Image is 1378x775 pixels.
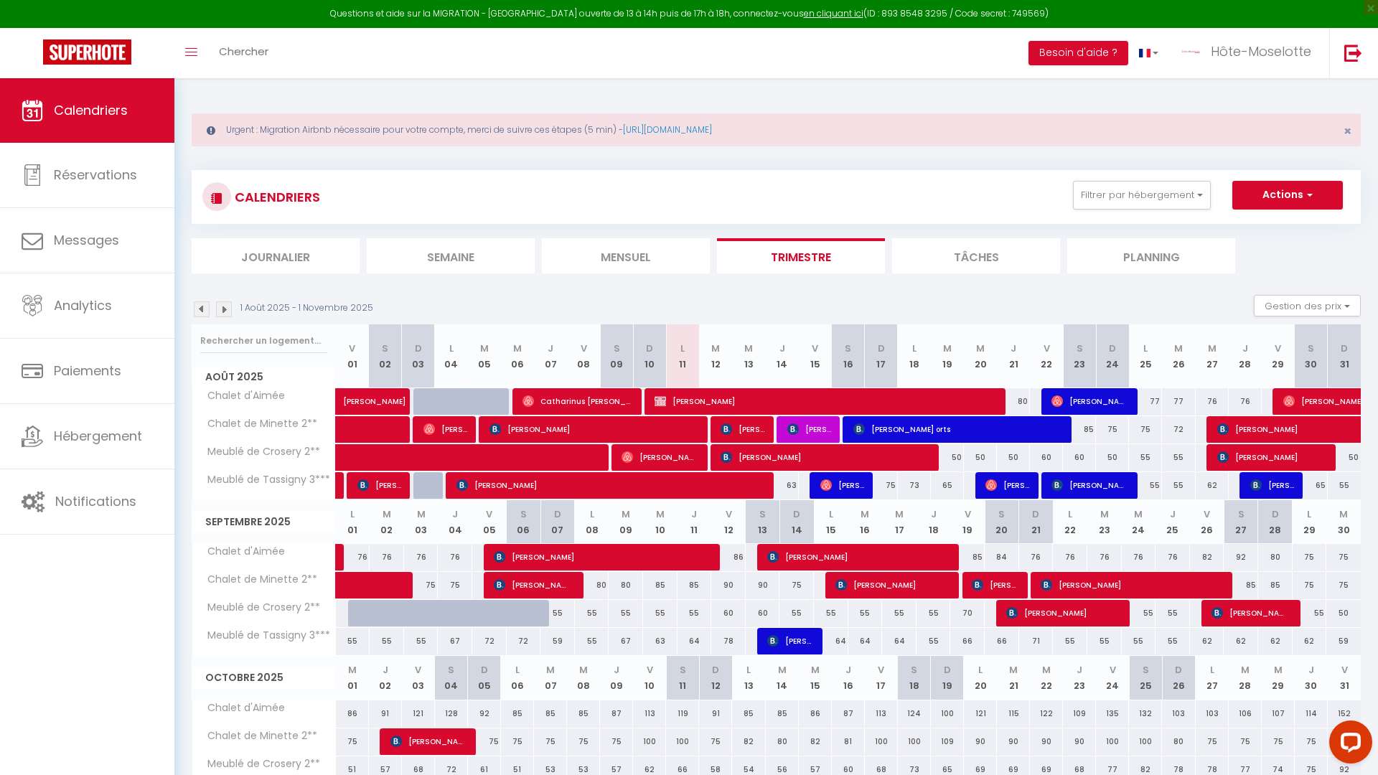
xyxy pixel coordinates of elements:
[240,301,373,315] p: 1 Août 2025 - 1 Novembre 2025
[882,600,917,626] div: 55
[835,571,945,598] span: [PERSON_NAME]
[1258,572,1293,598] div: 85
[646,342,653,355] abbr: D
[1258,628,1293,654] div: 62
[486,507,492,521] abbr: V
[480,342,489,355] abbr: M
[1293,572,1327,598] div: 75
[1318,715,1378,775] iframe: LiveChat chat widget
[1063,444,1096,471] div: 60
[721,443,929,471] span: [PERSON_NAME]
[369,656,402,700] th: 02
[1143,342,1148,355] abbr: L
[623,123,712,136] a: [URL][DOMAIN_NAME]
[609,628,643,654] div: 67
[370,628,404,654] div: 55
[1156,544,1190,570] div: 76
[1328,472,1361,499] div: 55
[542,238,710,273] li: Mensuel
[1053,500,1087,544] th: 22
[192,367,335,387] span: Août 2025
[950,628,985,654] div: 66
[1006,599,1116,626] span: [PERSON_NAME]
[468,324,501,388] th: 05
[1096,416,1129,443] div: 75
[1224,544,1258,570] div: 92
[699,324,732,388] th: 12
[643,572,678,598] div: 85
[732,324,765,388] th: 13
[1051,471,1128,499] span: [PERSON_NAME]
[1156,500,1190,544] th: 25
[192,512,335,532] span: Septembre 2025
[54,296,112,314] span: Analytics
[931,324,964,388] th: 19
[1295,324,1328,388] th: 30
[1190,628,1224,654] div: 62
[820,471,864,499] span: [PERSON_NAME]
[814,500,848,544] th: 15
[554,507,561,521] abbr: D
[1073,181,1211,210] button: Filtrer par hébergement
[1295,472,1328,499] div: 65
[1129,444,1162,471] div: 55
[892,238,1060,273] li: Tâches
[609,500,643,544] th: 09
[845,342,851,355] abbr: S
[1242,342,1248,355] abbr: J
[666,324,699,388] th: 11
[985,471,1029,499] span: [PERSON_NAME]
[192,113,1361,146] div: Urgent : Migration Airbnb nécessaire pour votre compte, merci de suivre ces étapes (5 min) -
[501,324,534,388] th: 06
[985,544,1019,570] div: 84
[1170,507,1176,521] abbr: J
[1019,500,1054,544] th: 21
[976,342,985,355] abbr: M
[1030,444,1063,471] div: 60
[1162,444,1195,471] div: 55
[1275,342,1281,355] abbr: V
[1174,342,1183,355] abbr: M
[231,181,320,213] h3: CALENDRIERS
[192,238,360,273] li: Journalier
[865,324,898,388] th: 17
[349,342,355,355] abbr: V
[1326,628,1361,654] div: 59
[1122,600,1156,626] div: 55
[370,500,404,544] th: 02
[678,500,712,544] th: 11
[972,571,1016,598] span: [PERSON_NAME]
[540,600,575,626] div: 55
[219,44,268,59] span: Chercher
[814,600,848,626] div: 55
[882,628,917,654] div: 64
[767,627,811,654] span: [PERSON_NAME]
[472,500,507,544] th: 05
[767,543,943,570] span: [PERSON_NAME]
[678,572,712,598] div: 85
[54,427,142,445] span: Hébergement
[55,492,136,510] span: Notifications
[832,324,865,388] th: 16
[1272,507,1279,521] abbr: D
[404,500,439,544] th: 03
[711,628,746,654] div: 78
[54,166,137,184] span: Réservations
[590,507,594,521] abbr: L
[678,628,712,654] div: 64
[54,101,128,119] span: Calendriers
[1044,342,1050,355] abbr: V
[1217,443,1327,471] span: [PERSON_NAME]
[1162,472,1195,499] div: 55
[1096,324,1129,388] th: 24
[985,500,1019,544] th: 20
[438,500,472,544] th: 04
[965,507,971,521] abbr: V
[336,324,369,388] th: 01
[449,342,454,355] abbr: L
[1156,600,1190,626] div: 55
[711,500,746,544] th: 12
[1190,500,1224,544] th: 26
[655,387,995,415] span: [PERSON_NAME]
[194,572,321,588] span: Chalet de Minette 2**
